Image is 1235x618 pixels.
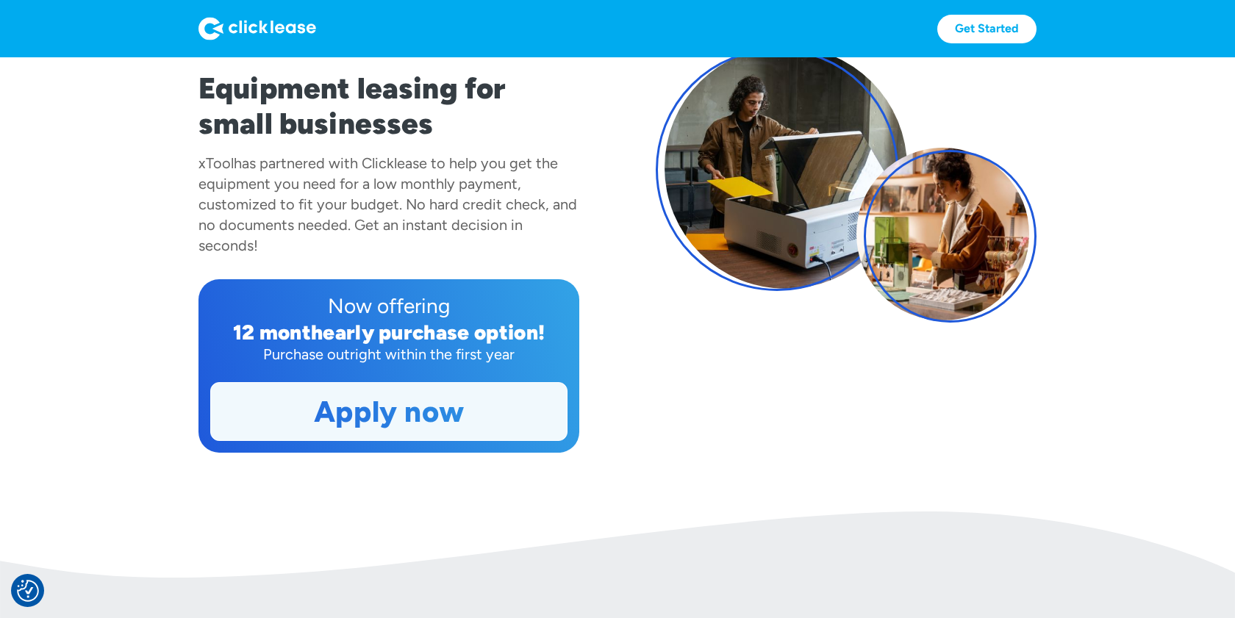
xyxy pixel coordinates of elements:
[198,154,234,172] div: xTool
[233,320,323,345] div: 12 month
[210,344,568,364] div: Purchase outright within the first year
[323,320,545,345] div: early purchase option!
[198,71,579,141] h1: Equipment leasing for small businesses
[210,291,568,320] div: Now offering
[211,383,567,440] a: Apply now
[17,580,39,602] img: Revisit consent button
[198,17,316,40] img: Logo
[198,154,577,254] div: has partnered with Clicklease to help you get the equipment you need for a low monthly payment, c...
[937,15,1037,43] a: Get Started
[17,580,39,602] button: Consent Preferences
